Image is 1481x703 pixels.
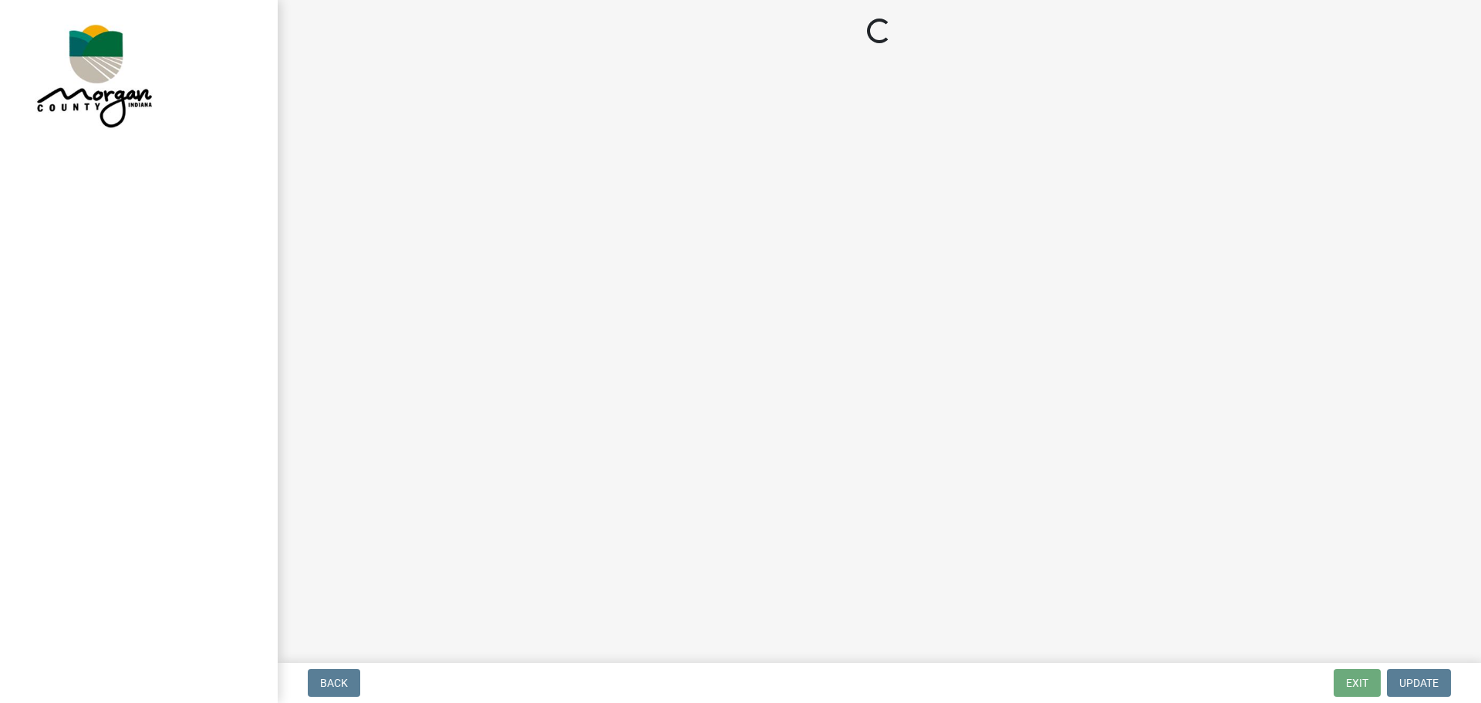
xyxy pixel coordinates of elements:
button: Update [1387,669,1451,697]
span: Back [320,677,348,689]
button: Exit [1334,669,1381,697]
img: Morgan County, Indiana [31,16,155,132]
span: Update [1399,677,1439,689]
button: Back [308,669,360,697]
